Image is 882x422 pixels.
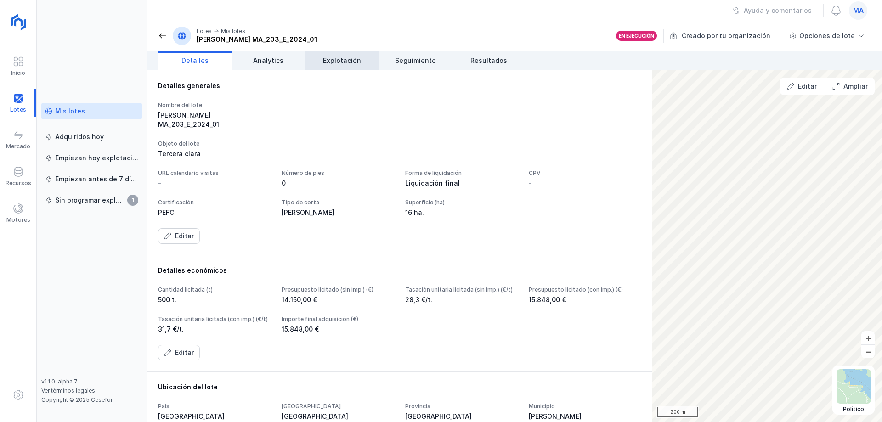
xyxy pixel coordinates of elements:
[41,129,142,145] a: Adquiridos hoy
[799,31,855,40] div: Opciones de lote
[837,405,871,413] div: Político
[619,33,654,39] div: En ejecución
[232,51,305,70] a: Analytics
[282,179,394,188] div: 0
[158,140,641,147] div: Objeto del lote
[529,412,641,421] div: [PERSON_NAME]
[41,396,142,404] div: Copyright © 2025 Cesefor
[41,171,142,187] a: Empiezan antes de 7 días
[253,56,283,65] span: Analytics
[158,412,271,421] div: [GEOGRAPHIC_DATA]
[405,208,518,217] div: 16 ha.
[6,143,30,150] div: Mercado
[405,403,518,410] div: Provincia
[127,195,138,206] span: 1
[158,345,200,360] button: Editar
[470,56,507,65] span: Resultados
[452,51,526,70] a: Resultados
[405,169,518,177] div: Forma de liquidación
[158,228,200,244] button: Editar
[405,412,518,421] div: [GEOGRAPHIC_DATA]
[744,6,812,15] div: Ayuda y comentarios
[529,179,532,188] div: -
[405,295,518,304] div: 28,3 €/t.
[727,3,818,18] button: Ayuda y comentarios
[158,51,232,70] a: Detalles
[670,29,779,43] div: Creado por tu organización
[158,325,271,334] div: 31,7 €/t.
[41,192,142,208] a: Sin programar explotación1
[158,199,271,206] div: Certificación
[529,286,641,293] div: Presupuesto licitado (con imp.) (€)
[158,383,641,392] div: Ubicación del lote
[405,286,518,293] div: Tasación unitaria licitada (sin imp.) (€/t)
[781,79,823,94] button: Editar
[158,208,271,217] div: PEFC
[861,331,875,344] button: +
[158,179,161,188] div: -
[282,169,394,177] div: Número de pies
[181,56,209,65] span: Detalles
[7,11,30,34] img: logoRight.svg
[41,378,142,385] div: v1.1.0-alpha.7
[41,150,142,166] a: Empiezan hoy explotación
[305,51,379,70] a: Explotación
[55,174,138,184] div: Empiezan antes de 7 días
[529,295,641,304] div: 15.848,00 €
[158,169,271,177] div: URL calendario visitas
[221,28,245,35] div: Mis lotes
[158,286,271,293] div: Cantidad licitada (t)
[282,315,394,323] div: Importe final adquisición (€)
[158,403,271,410] div: País
[197,28,212,35] div: Lotes
[175,348,194,357] div: Editar
[379,51,452,70] a: Seguimiento
[197,35,317,44] div: [PERSON_NAME] MA_203_E_2024_01
[175,231,194,241] div: Editar
[826,79,874,94] button: Ampliar
[395,56,436,65] span: Seguimiento
[158,111,271,129] div: [PERSON_NAME] MA_203_E_2024_01
[323,56,361,65] span: Explotación
[282,199,394,206] div: Tipo de corta
[282,325,394,334] div: 15.848,00 €
[158,295,271,304] div: 500 t.
[837,369,871,404] img: political.webp
[282,208,394,217] div: [PERSON_NAME]
[55,107,85,116] div: Mis lotes
[6,180,31,187] div: Recursos
[405,199,518,206] div: Superficie (ha)
[282,286,394,293] div: Presupuesto licitado (sin imp.) (€)
[55,132,104,141] div: Adquiridos hoy
[158,266,641,275] div: Detalles económicos
[55,196,124,205] div: Sin programar explotación
[282,295,394,304] div: 14.150,00 €
[158,101,271,109] div: Nombre del lote
[11,69,25,77] div: Inicio
[529,403,641,410] div: Municipio
[405,179,518,188] div: Liquidación final
[282,412,394,421] div: [GEOGRAPHIC_DATA]
[853,6,864,15] span: ma
[158,315,271,323] div: Tasación unitaria licitada (con imp.) (€/t)
[41,103,142,119] a: Mis lotes
[529,169,641,177] div: CPV
[843,82,868,91] div: Ampliar
[158,149,641,158] div: Tercera clara
[861,345,875,358] button: –
[158,81,641,90] div: Detalles generales
[6,216,30,224] div: Motores
[41,387,95,394] a: Ver términos legales
[798,82,817,91] div: Editar
[282,403,394,410] div: [GEOGRAPHIC_DATA]
[55,153,138,163] div: Empiezan hoy explotación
